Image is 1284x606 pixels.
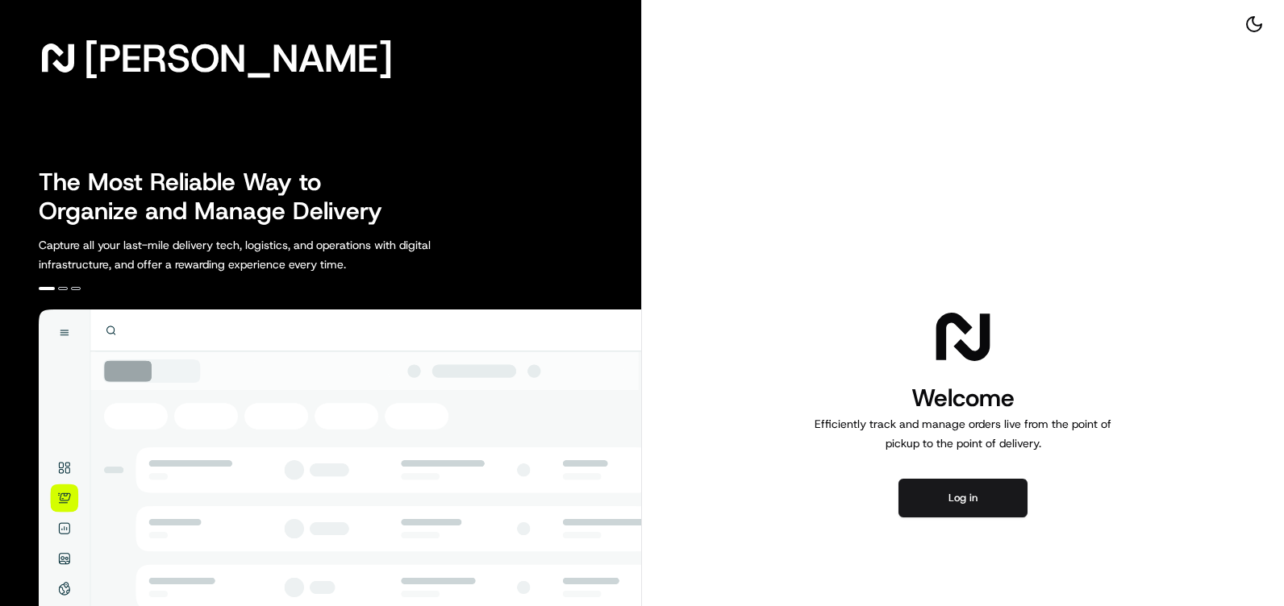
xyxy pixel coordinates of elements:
h2: The Most Reliable Way to Organize and Manage Delivery [39,168,400,226]
h1: Welcome [808,382,1118,414]
button: Log in [898,479,1028,517]
p: Capture all your last-mile delivery tech, logistics, and operations with digital infrastructure, ... [39,235,503,274]
p: Efficiently track and manage orders live from the point of pickup to the point of delivery. [808,414,1118,453]
span: [PERSON_NAME] [84,42,393,74]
